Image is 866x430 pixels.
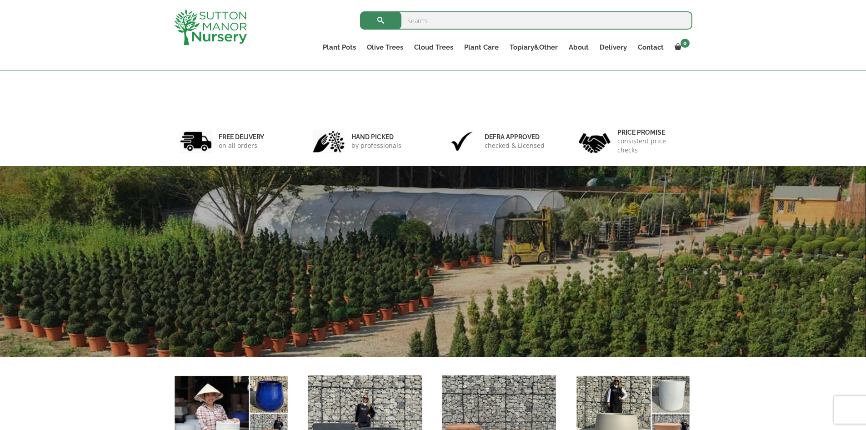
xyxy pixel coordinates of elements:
[681,39,690,48] span: 0
[313,130,345,153] img: 2.jpg
[617,128,686,137] h6: Price promise
[459,41,504,54] a: Plant Care
[485,141,545,150] p: checked & Licensed
[219,141,264,150] p: on all orders
[485,133,545,141] h6: Defra approved
[409,41,459,54] a: Cloud Trees
[594,41,632,54] a: Delivery
[579,127,611,155] img: 4.jpg
[317,41,361,54] a: Plant Pots
[446,130,478,153] img: 3.jpg
[174,9,247,45] img: logo
[180,130,212,153] img: 1.jpg
[361,41,409,54] a: Olive Trees
[669,41,692,54] a: 0
[351,141,401,150] p: by professionals
[617,137,686,155] p: consistent price checks
[351,133,401,141] h6: hand picked
[219,133,264,141] h6: FREE DELIVERY
[563,41,594,54] a: About
[360,11,692,30] input: Search...
[504,41,563,54] a: Topiary&Other
[632,41,669,54] a: Contact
